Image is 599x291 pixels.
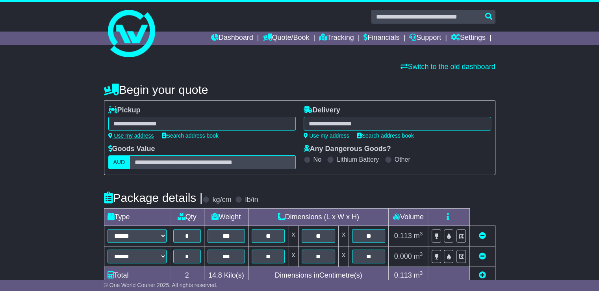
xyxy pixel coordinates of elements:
[420,251,423,257] sup: 3
[108,132,154,139] a: Use my address
[338,226,349,246] td: x
[394,271,412,279] span: 0.113
[338,246,349,267] td: x
[104,209,170,226] td: Type
[414,252,423,260] span: m
[479,252,486,260] a: Remove this item
[451,32,486,45] a: Settings
[108,106,141,115] label: Pickup
[304,106,340,115] label: Delivery
[170,267,204,284] td: 2
[304,145,391,153] label: Any Dangerous Goods?
[263,32,309,45] a: Quote/Book
[288,246,299,267] td: x
[395,156,410,163] label: Other
[104,282,218,288] span: © One World Courier 2025. All rights reserved.
[204,209,248,226] td: Weight
[104,191,203,204] h4: Package details |
[304,132,349,139] a: Use my address
[479,232,486,240] a: Remove this item
[389,209,428,226] td: Volume
[394,252,412,260] span: 0.000
[420,270,423,276] sup: 3
[208,271,222,279] span: 14.8
[162,132,219,139] a: Search address book
[357,132,414,139] a: Search address book
[170,209,204,226] td: Qty
[104,267,170,284] td: Total
[414,232,423,240] span: m
[108,155,130,169] label: AUD
[248,267,389,284] td: Dimensions in Centimetre(s)
[211,32,253,45] a: Dashboard
[363,32,399,45] a: Financials
[479,271,486,279] a: Add new item
[420,231,423,237] sup: 3
[212,196,231,204] label: kg/cm
[409,32,441,45] a: Support
[394,232,412,240] span: 0.113
[248,209,389,226] td: Dimensions (L x W x H)
[319,32,354,45] a: Tracking
[204,267,248,284] td: Kilo(s)
[313,156,321,163] label: No
[245,196,258,204] label: lb/in
[414,271,423,279] span: m
[108,145,155,153] label: Goods Value
[288,226,299,246] td: x
[401,63,495,71] a: Switch to the old dashboard
[104,83,495,96] h4: Begin your quote
[337,156,379,163] label: Lithium Battery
